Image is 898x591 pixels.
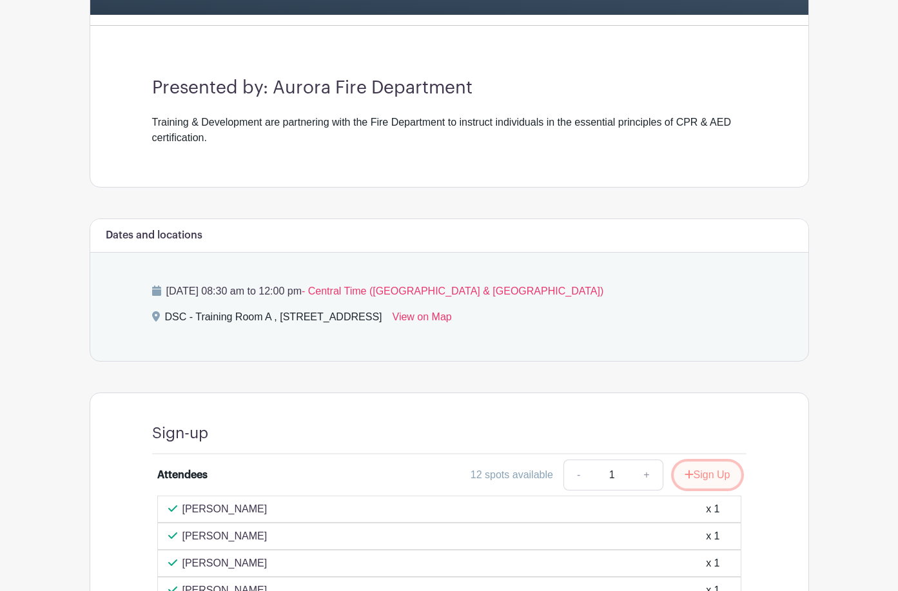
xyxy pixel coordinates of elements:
div: DSC - Training Room A , [STREET_ADDRESS] [165,309,382,330]
a: View on Map [393,309,452,330]
a: - [563,460,593,490]
p: [PERSON_NAME] [182,556,268,571]
p: [DATE] 08:30 am to 12:00 pm [152,284,747,299]
h3: Presented by: Aurora Fire Department [152,77,747,99]
div: x 1 [706,501,719,517]
span: - Central Time ([GEOGRAPHIC_DATA] & [GEOGRAPHIC_DATA]) [302,286,603,296]
p: [PERSON_NAME] [182,501,268,517]
p: [PERSON_NAME] [182,528,268,544]
div: x 1 [706,528,719,544]
div: 12 spots available [471,467,553,483]
div: Training & Development are partnering with the Fire Department to instruct individuals in the ess... [152,115,747,146]
h4: Sign-up [152,424,208,443]
a: + [630,460,663,490]
h6: Dates and locations [106,229,202,242]
div: x 1 [706,556,719,571]
div: Attendees [157,467,208,483]
button: Sign Up [674,461,741,489]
